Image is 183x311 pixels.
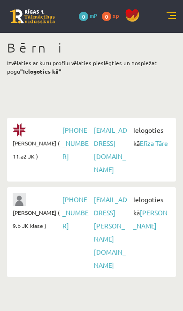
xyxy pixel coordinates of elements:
img: Elīza Tāre [13,123,26,137]
img: Jānis Tāre [13,193,26,206]
a: Rīgas 1. Tālmācības vidusskola [10,9,55,23]
span: [PERSON_NAME] ( 11.a2 JK ) [13,137,60,163]
span: Ielogoties kā [131,193,170,232]
b: "Ielogoties kā" [20,68,61,75]
a: 0 xp [102,12,123,19]
a: [PHONE_NUMBER] [62,195,89,230]
h1: Bērni [7,40,176,56]
a: Elīza Tāre [140,139,168,147]
a: [EMAIL_ADDRESS][DOMAIN_NAME] [94,126,127,174]
span: [PERSON_NAME] ( 9.b JK klase ) [13,206,60,232]
a: [PHONE_NUMBER] [62,126,89,160]
span: 0 [79,12,88,21]
p: Izvēlaties ar kuru profilu vēlaties pieslēgties un nospiežat pogu [7,59,176,76]
a: [EMAIL_ADDRESS][PERSON_NAME][DOMAIN_NAME] [94,195,127,269]
span: Ielogoties kā [131,123,170,150]
span: mP [90,12,97,19]
span: xp [113,12,119,19]
a: [PERSON_NAME] [133,208,168,230]
span: 0 [102,12,111,21]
